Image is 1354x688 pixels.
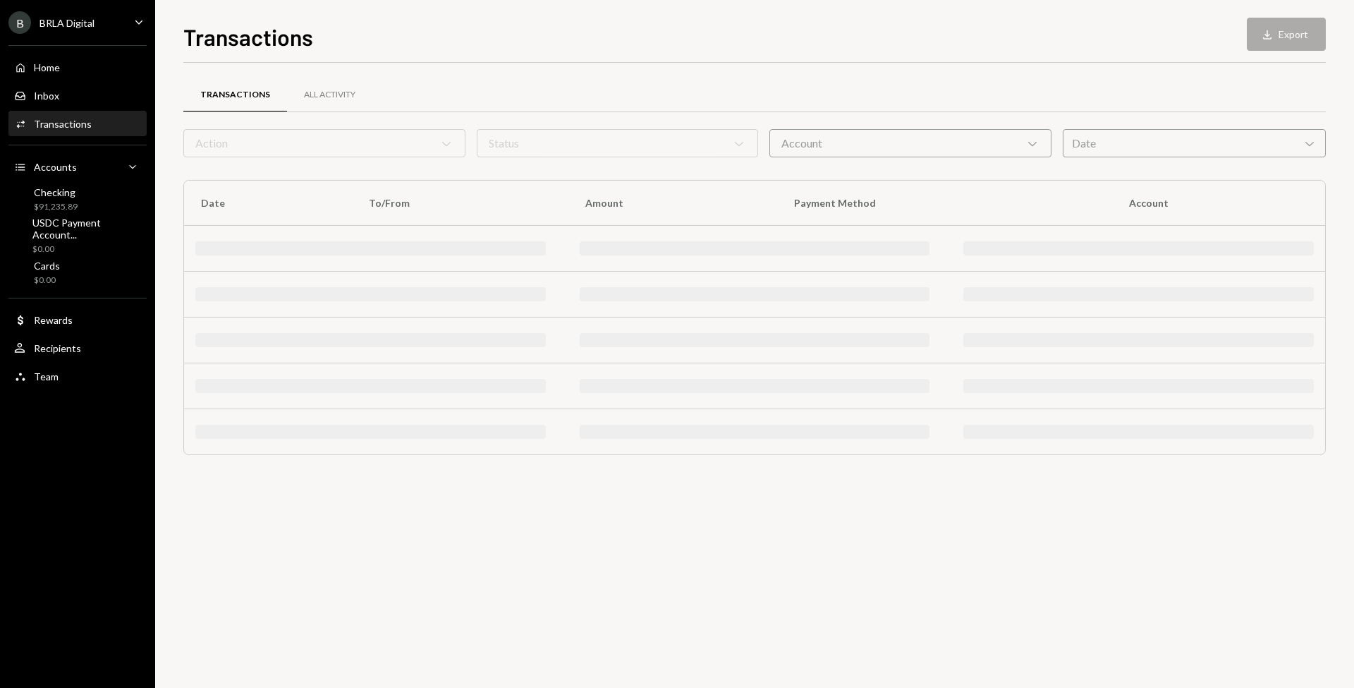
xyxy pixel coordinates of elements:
a: Team [8,363,147,389]
a: Cards$0.00 [8,255,147,289]
div: $0.00 [34,274,60,286]
a: Accounts [8,154,147,179]
a: Checking$91,235.89 [8,182,147,216]
div: All Activity [304,89,355,101]
a: USDC Payment Account...$0.00 [8,219,147,253]
div: BRLA Digital [39,17,94,29]
th: Date [184,181,352,226]
div: Rewards [34,314,73,326]
div: Date [1063,129,1326,157]
th: Amount [568,181,777,226]
a: Inbox [8,83,147,108]
div: Recipients [34,342,81,354]
a: Rewards [8,307,147,332]
div: Transactions [34,118,92,130]
th: Account [1112,181,1325,226]
div: $91,235.89 [34,201,78,213]
h1: Transactions [183,23,313,51]
a: Transactions [183,77,287,113]
th: To/From [352,181,568,226]
div: $0.00 [32,243,141,255]
div: Checking [34,186,78,198]
div: Account [769,129,1051,157]
div: Inbox [34,90,59,102]
div: Accounts [34,161,77,173]
div: USDC Payment Account... [32,217,141,241]
a: Recipients [8,335,147,361]
th: Payment Method [777,181,1113,226]
a: Transactions [8,111,147,136]
div: Home [34,61,60,73]
a: All Activity [287,77,372,113]
div: B [8,11,31,34]
a: Home [8,54,147,80]
div: Cards [34,260,60,272]
div: Team [34,370,59,382]
div: Transactions [200,89,270,101]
